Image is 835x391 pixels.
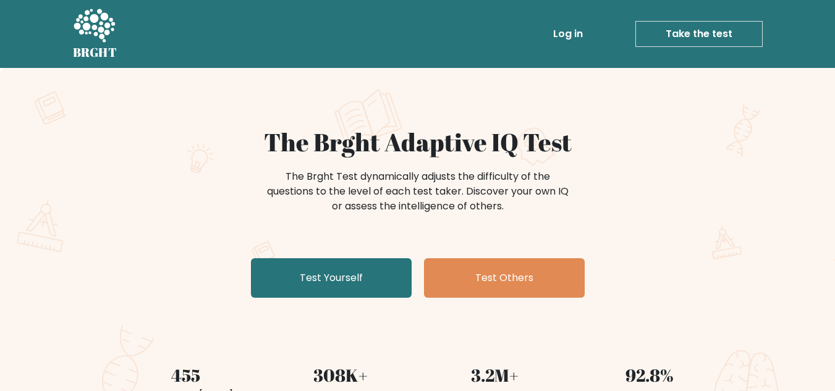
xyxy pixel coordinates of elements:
a: Test Others [424,258,585,298]
a: Take the test [635,21,763,47]
div: The Brght Test dynamically adjusts the difficulty of the questions to the level of each test take... [263,169,572,214]
div: 3.2M+ [425,362,565,388]
h1: The Brght Adaptive IQ Test [116,127,719,157]
a: Log in [548,22,588,46]
div: 308K+ [271,362,410,388]
div: 92.8% [580,362,719,388]
h5: BRGHT [73,45,117,60]
div: 455 [116,362,256,388]
a: BRGHT [73,5,117,63]
a: Test Yourself [251,258,412,298]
